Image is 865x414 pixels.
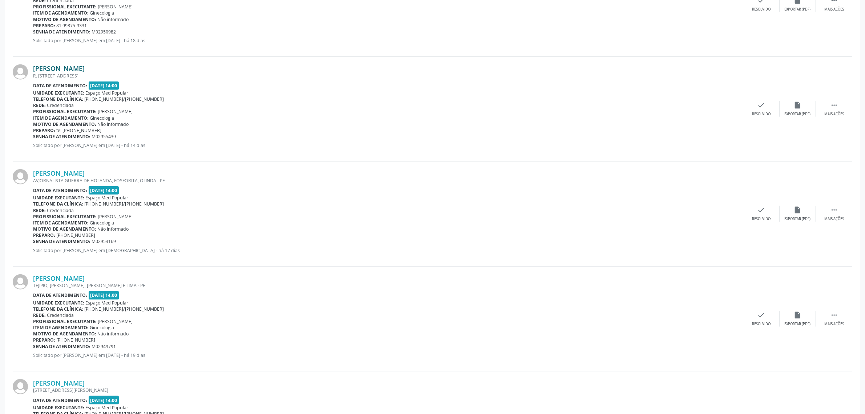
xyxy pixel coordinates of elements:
[33,121,96,127] b: Motivo de agendamento:
[13,64,28,80] img: img
[33,29,90,35] b: Senha de atendimento:
[33,300,84,306] b: Unidade executante:
[824,322,844,327] div: Mais ações
[90,10,114,16] span: Ginecologia
[90,220,114,226] span: Ginecologia
[33,127,55,134] b: Preparo:
[57,23,87,29] span: 81 99875-9331
[47,207,74,214] span: Credenciada
[98,214,133,220] span: [PERSON_NAME]
[757,311,765,319] i: check
[33,37,743,44] p: Solicitado por [PERSON_NAME] em [DATE] - há 18 dias
[33,4,97,10] b: Profissional executante:
[830,311,838,319] i: 
[98,108,133,115] span: [PERSON_NAME]
[33,238,90,244] b: Senha de atendimento:
[98,121,129,127] span: Não informado
[752,7,771,12] div: Resolvido
[85,306,164,312] span: [PHONE_NUMBER]/[PHONE_NUMBER]
[90,115,114,121] span: Ginecologia
[33,331,96,337] b: Motivo de agendamento:
[794,311,802,319] i: insert_drive_file
[33,195,84,201] b: Unidade executante:
[33,387,743,393] div: [STREET_ADDRESS][PERSON_NAME]
[33,115,89,121] b: Item de agendamento:
[33,306,83,312] b: Telefone da clínica:
[785,322,811,327] div: Exportar (PDF)
[33,337,55,343] b: Preparo:
[824,216,844,222] div: Mais ações
[752,216,771,222] div: Resolvido
[13,169,28,184] img: img
[33,10,89,16] b: Item de agendamento:
[57,337,96,343] span: [PHONE_NUMBER]
[824,7,844,12] div: Mais ações
[89,291,119,299] span: [DATE] 14:00
[98,226,129,232] span: Não informado
[794,101,802,109] i: insert_drive_file
[830,101,838,109] i: 
[33,247,743,254] p: Solicitado por [PERSON_NAME] em [DEMOGRAPHIC_DATA] - há 17 dias
[33,187,87,194] b: Data de atendimento:
[33,169,85,177] a: [PERSON_NAME]
[47,312,74,318] span: Credenciada
[785,216,811,222] div: Exportar (PDF)
[86,405,129,411] span: Espaço Med Popular
[33,405,84,411] b: Unidade executante:
[33,226,96,232] b: Motivo de agendamento:
[86,195,129,201] span: Espaço Med Popular
[92,29,116,35] span: M02950982
[33,397,87,403] b: Data de atendimento:
[757,206,765,214] i: check
[89,186,119,195] span: [DATE] 14:00
[33,352,743,358] p: Solicitado por [PERSON_NAME] em [DATE] - há 19 dias
[98,318,133,325] span: [PERSON_NAME]
[794,206,802,214] i: insert_drive_file
[98,4,133,10] span: [PERSON_NAME]
[89,81,119,90] span: [DATE] 14:00
[33,220,89,226] b: Item de agendamento:
[90,325,114,331] span: Ginecologia
[33,108,97,115] b: Profissional executante:
[57,127,102,134] span: tel:[PHONE_NUMBER]
[33,318,97,325] b: Profissional executante:
[824,112,844,117] div: Mais ações
[33,232,55,238] b: Preparo:
[33,207,46,214] b: Rede:
[47,102,74,108] span: Credenciada
[33,214,97,220] b: Profissional executante:
[830,206,838,214] i: 
[13,379,28,394] img: img
[757,101,765,109] i: check
[33,83,87,89] b: Data de atendimento:
[33,102,46,108] b: Rede:
[33,282,743,288] div: TEJIPIO, [PERSON_NAME], [PERSON_NAME] E LIMA - PE
[85,96,164,102] span: [PHONE_NUMBER]/[PHONE_NUMBER]
[89,396,119,404] span: [DATE] 14:00
[33,379,85,387] a: [PERSON_NAME]
[92,343,116,350] span: M02949791
[33,23,55,29] b: Preparo:
[86,300,129,306] span: Espaço Med Popular
[33,274,85,282] a: [PERSON_NAME]
[33,90,84,96] b: Unidade executante:
[57,232,96,238] span: [PHONE_NUMBER]
[33,142,743,148] p: Solicitado por [PERSON_NAME] em [DATE] - há 14 dias
[752,112,771,117] div: Resolvido
[13,274,28,290] img: img
[85,201,164,207] span: [PHONE_NUMBER]/[PHONE_NUMBER]
[33,64,85,72] a: [PERSON_NAME]
[92,134,116,140] span: M02955439
[33,73,743,79] div: R. [STREET_ADDRESS]
[33,292,87,298] b: Data de atendimento:
[86,90,129,96] span: Espaço Med Popular
[98,16,129,23] span: Não informado
[33,96,83,102] b: Telefone da clínica:
[33,343,90,350] b: Senha de atendimento:
[785,112,811,117] div: Exportar (PDF)
[33,16,96,23] b: Motivo de agendamento:
[33,312,46,318] b: Rede:
[33,178,743,184] div: AVJORNALISTA GUERRA DE HOLANDA, FOSFORITA, OLINDA - PE
[92,238,116,244] span: M02953169
[785,7,811,12] div: Exportar (PDF)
